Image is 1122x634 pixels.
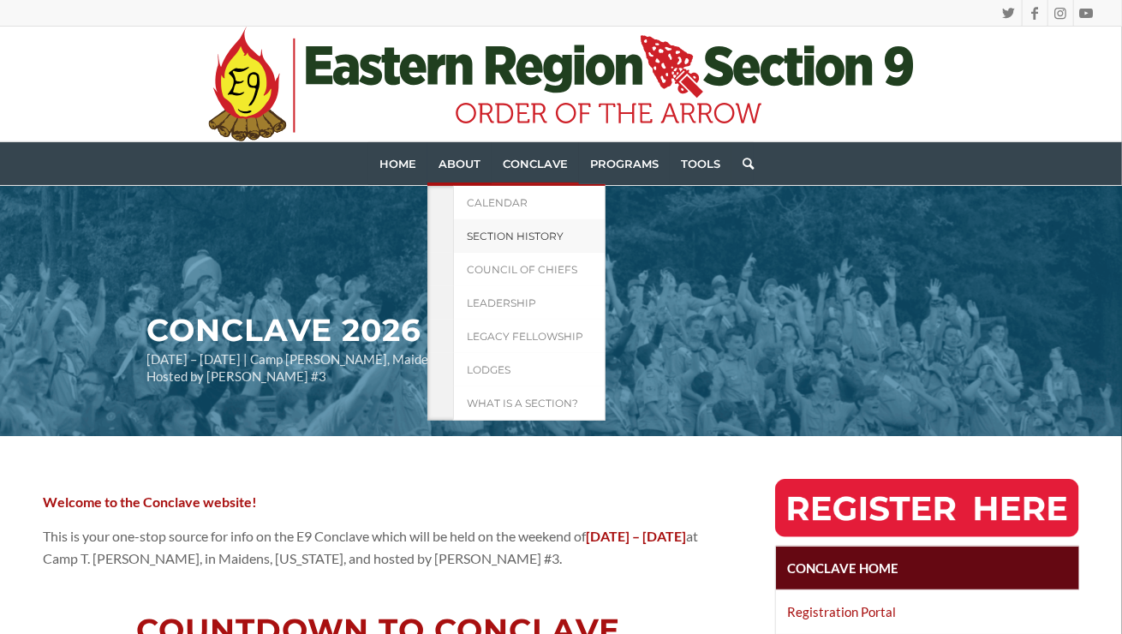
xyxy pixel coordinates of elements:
[368,142,427,185] a: Home
[467,330,583,343] span: Legacy Fellowship
[453,186,606,219] a: Calendar
[146,351,640,385] p: [DATE] – [DATE] | Camp [PERSON_NAME], Maidens, [GEOGRAPHIC_DATA] Hosted by [PERSON_NAME] #3
[467,230,564,242] span: Section History
[681,157,720,170] span: Tools
[590,157,659,170] span: Programs
[467,397,578,410] span: What is a Section?
[586,528,686,544] strong: [DATE] – [DATE]
[43,525,713,571] p: This is your one-stop source for info on the E9 Conclave which will be held on the weekend of at ...
[467,196,528,209] span: Calendar
[453,286,606,320] a: Leadership
[146,314,640,348] h2: CONCLAVE 2026
[467,363,510,376] span: Lodges
[731,142,754,185] a: Search
[453,253,606,286] a: Council of Chiefs
[427,142,492,185] a: About
[467,263,577,276] span: Council of Chiefs
[453,219,606,253] a: Section History
[776,547,1079,589] a: Conclave Home
[379,157,416,170] span: Home
[503,157,568,170] span: Conclave
[775,479,1079,537] img: RegisterHereButton
[776,590,1079,633] a: Registration Portal
[492,142,579,185] a: Conclave
[453,353,606,386] a: Lodges
[43,493,257,510] strong: Welcome to the Conclave website!
[439,157,480,170] span: About
[453,386,606,421] a: What is a Section?
[579,142,670,185] a: Programs
[670,142,731,185] a: Tools
[467,296,536,309] span: Leadership
[453,320,606,353] a: Legacy Fellowship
